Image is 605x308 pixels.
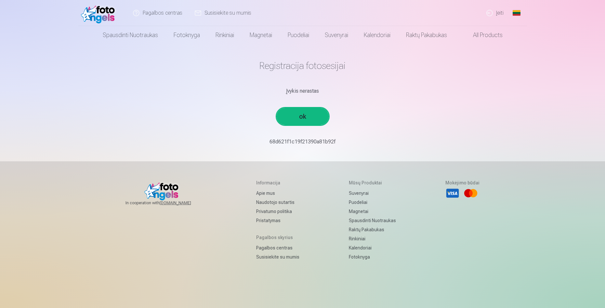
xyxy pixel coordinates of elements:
a: Suvenyrai [349,189,396,198]
a: [DOMAIN_NAME] [160,200,207,206]
a: Naudotojo sutartis [256,198,299,207]
span: In cooperation with [125,200,207,206]
a: Apie mus [256,189,299,198]
a: All products [455,26,510,44]
a: Kalendoriai [356,26,398,44]
p: 68d621f1c19f21390a81b92f￼￼ [113,138,493,146]
a: Suvenyrai [317,26,356,44]
h5: Mokėjimo būdai [445,180,480,186]
li: Mastercard [464,186,478,200]
a: Raktų pakabukas [398,26,455,44]
a: Susisiekite su mumis [256,252,299,261]
img: /fa2 [81,3,118,23]
a: Rinkiniai [208,26,242,44]
a: ok [277,108,329,125]
a: Magnetai [242,26,280,44]
a: Pagalbos centras [256,243,299,252]
a: Fotoknyga [349,252,396,261]
a: Spausdinti nuotraukas [95,26,166,44]
a: Rinkiniai [349,234,396,243]
li: Visa [445,186,460,200]
a: Spausdinti nuotraukas [349,216,396,225]
h1: Registracija fotosesijai [113,60,493,72]
a: Pristatymas [256,216,299,225]
a: Kalendoriai [349,243,396,252]
h5: Pagalbos skyrius [256,234,299,241]
a: Magnetai [349,207,396,216]
a: Puodeliai [280,26,317,44]
a: Fotoknyga [166,26,208,44]
a: Puodeliai [349,198,396,207]
a: Raktų pakabukas [349,225,396,234]
a: Privatumo politika [256,207,299,216]
h5: Mūsų produktai [349,180,396,186]
div: Įvykis nerastas [113,87,493,95]
h5: Informacija [256,180,299,186]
